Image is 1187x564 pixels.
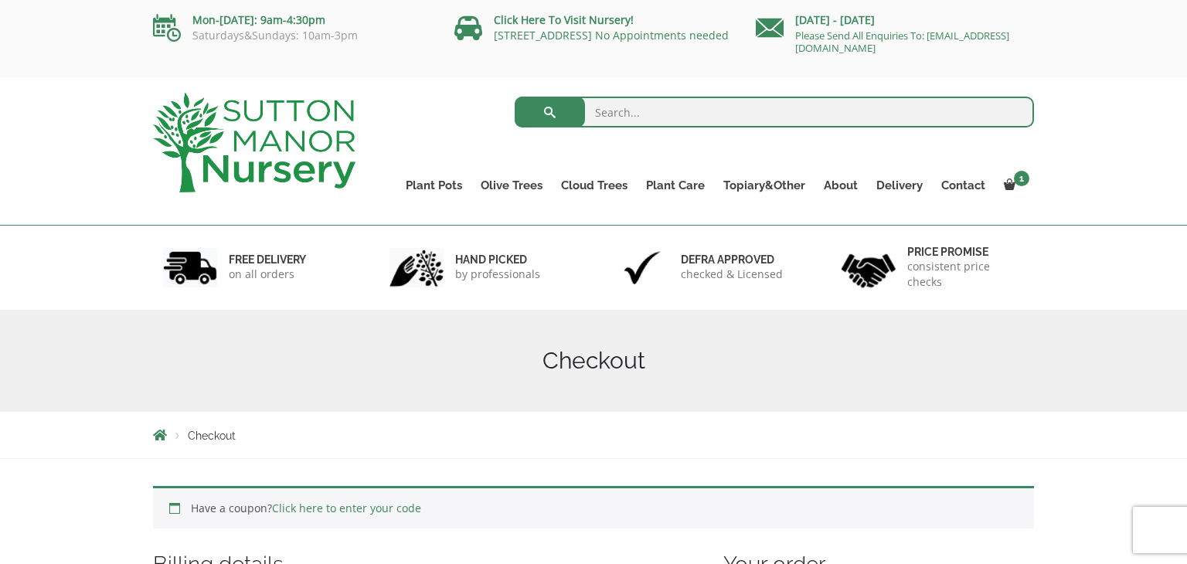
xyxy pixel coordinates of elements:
img: 4.jpg [842,244,896,291]
a: Click here to enter your code [272,501,421,515]
p: Saturdays&Sundays: 10am-3pm [153,29,431,42]
a: [STREET_ADDRESS] No Appointments needed [494,28,729,42]
p: Mon-[DATE]: 9am-4:30pm [153,11,431,29]
img: 2.jpg [389,248,444,287]
h6: hand picked [455,253,540,267]
a: Delivery [867,175,932,196]
a: Plant Care [637,175,714,196]
h1: Checkout [153,347,1034,375]
h6: FREE DELIVERY [229,253,306,267]
a: Click Here To Visit Nursery! [494,12,634,27]
img: 3.jpg [615,248,669,287]
h6: Price promise [907,245,1025,259]
nav: Breadcrumbs [153,429,1034,441]
p: consistent price checks [907,259,1025,290]
a: Olive Trees [471,175,552,196]
a: Cloud Trees [552,175,637,196]
a: Topiary&Other [714,175,815,196]
a: About [815,175,867,196]
a: Plant Pots [396,175,471,196]
input: Search... [515,97,1035,127]
img: logo [153,93,355,192]
span: 1 [1014,171,1029,186]
p: by professionals [455,267,540,282]
a: Contact [932,175,995,196]
span: Checkout [188,430,236,442]
a: Please Send All Enquiries To: [EMAIL_ADDRESS][DOMAIN_NAME] [795,29,1009,55]
p: [DATE] - [DATE] [756,11,1034,29]
p: on all orders [229,267,306,282]
a: 1 [995,175,1034,196]
h6: Defra approved [681,253,783,267]
div: Have a coupon? [153,486,1034,528]
img: 1.jpg [163,248,217,287]
p: checked & Licensed [681,267,783,282]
